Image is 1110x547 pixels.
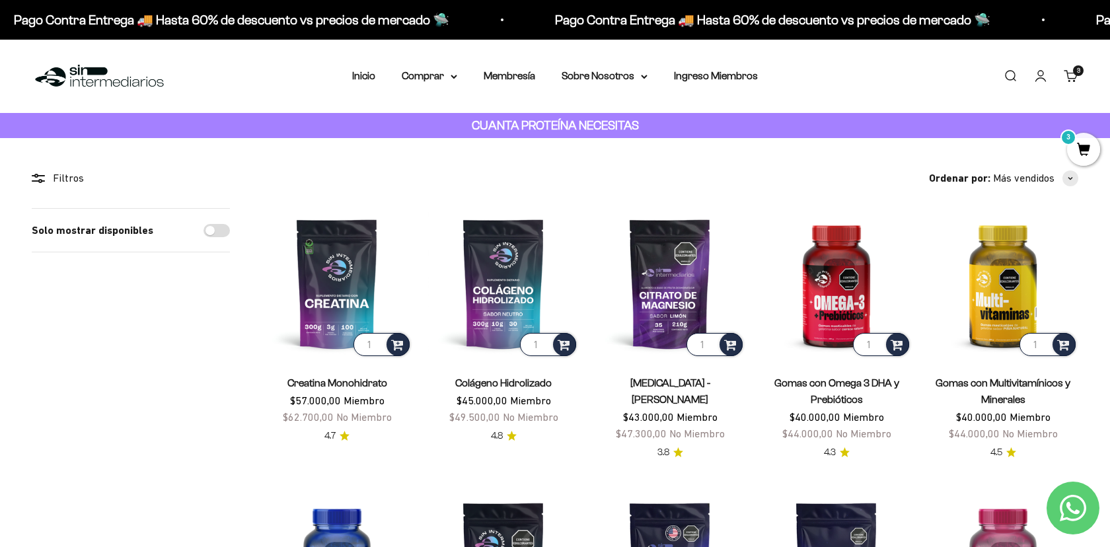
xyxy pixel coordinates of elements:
span: 3 [1077,67,1080,74]
span: $44.000,00 [782,427,833,439]
div: Filtros [32,170,230,187]
summary: Comprar [402,67,457,85]
span: No Miembro [669,427,725,439]
a: Creatina Monohidrato [287,377,387,388]
span: $57.000,00 [290,394,341,406]
span: Ordenar por: [929,170,990,187]
span: Miembro [677,411,718,423]
span: $43.000,00 [623,411,674,423]
a: Gomas con Omega 3 DHA y Prebióticos [774,377,899,405]
span: Miembro [843,411,884,423]
span: 3.8 [657,445,669,460]
a: 4.74.7 de 5.0 estrellas [324,429,350,443]
span: No Miembro [1002,427,1058,439]
span: $40.000,00 [790,411,840,423]
span: $40.000,00 [956,411,1007,423]
label: Solo mostrar disponibles [32,222,153,239]
span: Miembro [344,394,385,406]
summary: Sobre Nosotros [562,67,647,85]
span: $47.300,00 [616,427,667,439]
span: No Miembro [336,411,392,423]
a: Colágeno Hidrolizado [455,377,552,388]
a: 4.84.8 de 5.0 estrellas [491,429,517,443]
span: $44.000,00 [949,427,1000,439]
a: 4.34.3 de 5.0 estrellas [824,445,850,460]
span: $49.500,00 [449,411,500,423]
mark: 3 [1060,129,1076,145]
span: No Miembro [503,411,558,423]
span: Miembro [510,394,551,406]
span: No Miembro [836,427,891,439]
a: 4.54.5 de 5.0 estrellas [990,445,1016,460]
span: 4.8 [491,429,503,443]
span: $45.000,00 [457,394,507,406]
p: Pago Contra Entrega 🚚 Hasta 60% de descuento vs precios de mercado 🛸 [13,9,449,30]
span: Miembro [1010,411,1051,423]
p: Pago Contra Entrega 🚚 Hasta 60% de descuento vs precios de mercado 🛸 [554,9,990,30]
span: Más vendidos [993,170,1054,187]
a: Membresía [484,70,535,81]
a: Gomas con Multivitamínicos y Minerales [936,377,1070,405]
a: [MEDICAL_DATA] - [PERSON_NAME] [630,377,710,405]
a: 3.83.8 de 5.0 estrellas [657,445,683,460]
span: $62.700,00 [283,411,334,423]
span: 4.7 [324,429,336,443]
strong: CUANTA PROTEÍNA NECESITAS [472,118,639,132]
span: 4.5 [990,445,1002,460]
a: Inicio [352,70,375,81]
span: 4.3 [824,445,836,460]
a: 3 [1067,143,1100,158]
a: Ingreso Miembros [674,70,758,81]
button: Más vendidos [993,170,1078,187]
